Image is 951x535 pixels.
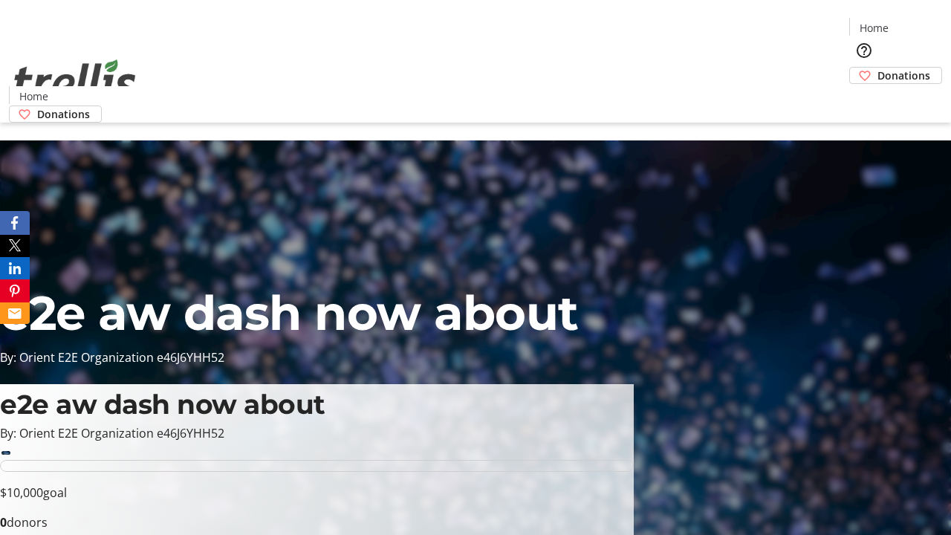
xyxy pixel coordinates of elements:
span: Home [19,88,48,104]
a: Home [10,88,57,104]
img: Orient E2E Organization e46J6YHH52's Logo [9,43,141,117]
span: Donations [877,68,930,83]
a: Donations [9,106,102,123]
button: Cart [849,84,879,114]
button: Help [849,36,879,65]
a: Donations [849,67,942,84]
a: Home [850,20,898,36]
span: Donations [37,106,90,122]
span: Home [860,20,889,36]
